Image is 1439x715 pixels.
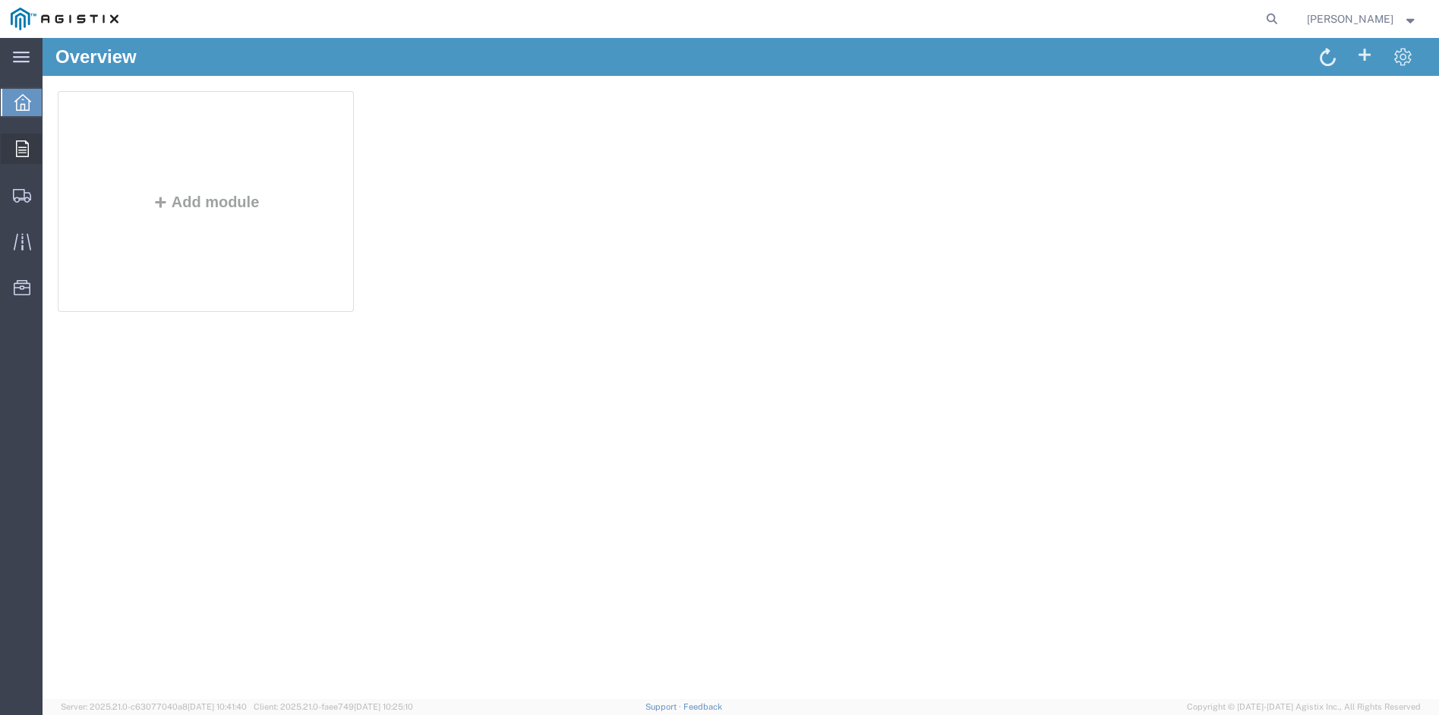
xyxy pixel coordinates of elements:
span: Server: 2025.21.0-c63077040a8 [61,702,247,711]
span: Copyright © [DATE]-[DATE] Agistix Inc., All Rights Reserved [1187,701,1421,713]
span: [DATE] 10:41:40 [188,702,247,711]
img: logo [11,8,118,30]
button: [PERSON_NAME] [1306,10,1418,28]
a: Support [645,702,683,711]
a: Feedback [683,702,722,711]
span: Client: 2025.21.0-faee749 [254,702,413,711]
button: Add module [106,156,222,172]
iframe: FS Legacy Container [43,38,1439,699]
span: Theresa Sanchez [1307,11,1393,27]
span: [DATE] 10:25:10 [354,702,413,711]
